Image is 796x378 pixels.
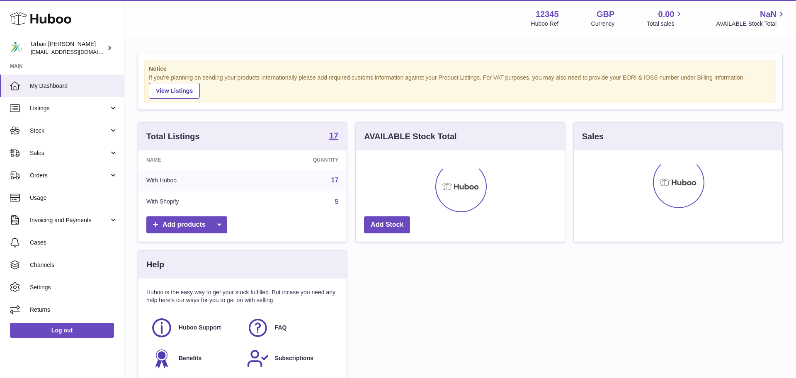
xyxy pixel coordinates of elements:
[30,239,118,247] span: Cases
[250,150,347,170] th: Quantity
[30,283,118,291] span: Settings
[647,20,684,28] span: Total sales
[647,9,684,28] a: 0.00 Total sales
[146,288,338,304] p: Huboo is the easy way to get your stock fulfilled. But incase you need any help here's our ways f...
[329,131,338,140] strong: 17
[30,149,109,157] span: Sales
[149,65,772,73] strong: Notice
[275,324,287,332] span: FAQ
[179,324,221,332] span: Huboo Support
[531,20,559,28] div: Huboo Ref
[138,150,250,170] th: Name
[597,9,614,20] strong: GBP
[30,127,109,135] span: Stock
[335,198,338,205] a: 5
[30,172,109,179] span: Orders
[30,306,118,314] span: Returns
[146,216,227,233] a: Add products
[591,20,615,28] div: Currency
[150,317,238,339] a: Huboo Support
[760,9,777,20] span: NaN
[329,131,338,141] a: 17
[536,9,559,20] strong: 12345
[31,40,105,56] div: Urban [PERSON_NAME]
[138,191,250,213] td: With Shopify
[149,83,200,99] a: View Listings
[30,82,118,90] span: My Dashboard
[30,194,118,202] span: Usage
[138,170,250,191] td: With Huboo
[179,354,201,362] span: Benefits
[582,131,604,142] h3: Sales
[247,347,335,370] a: Subscriptions
[30,261,118,269] span: Channels
[30,104,109,112] span: Listings
[364,216,410,233] a: Add Stock
[716,20,786,28] span: AVAILABLE Stock Total
[150,347,238,370] a: Benefits
[31,48,122,55] span: [EMAIL_ADDRESS][DOMAIN_NAME]
[247,317,335,339] a: FAQ
[146,131,200,142] h3: Total Listings
[716,9,786,28] a: NaN AVAILABLE Stock Total
[331,177,339,184] a: 17
[364,131,456,142] h3: AVAILABLE Stock Total
[149,74,772,99] div: If you're planning on sending your products internationally please add required customs informati...
[30,216,109,224] span: Invoicing and Payments
[10,42,22,54] img: orders@urbanpoling.com
[10,323,114,338] a: Log out
[146,259,164,270] h3: Help
[658,9,675,20] span: 0.00
[275,354,313,362] span: Subscriptions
